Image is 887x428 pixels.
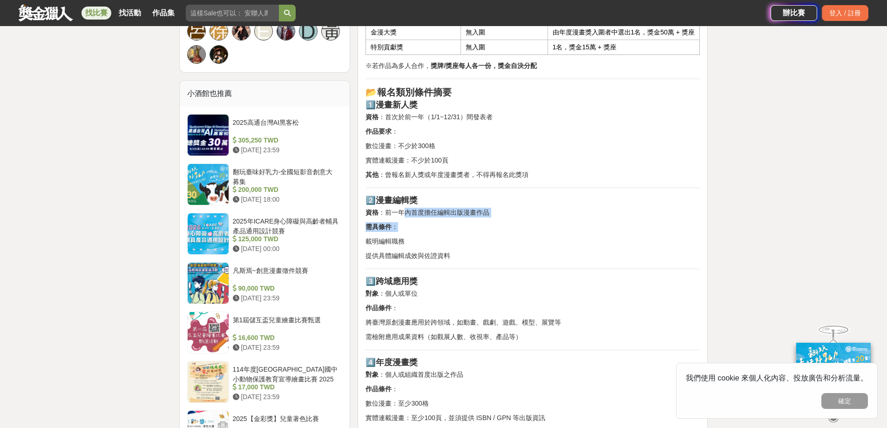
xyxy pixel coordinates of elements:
[277,22,295,40] img: Avatar
[366,128,392,135] strong: 作品要求
[366,371,379,378] strong: 對象
[366,413,700,423] p: 實體連載漫畫：至少100頁，並須提供 ISBN / GPN 等出版資訊
[188,46,205,63] img: Avatar
[366,222,700,232] p: ：
[548,40,700,55] td: 1名，獎金15萬 + 獎座
[366,87,700,98] h2: 📂
[366,127,700,136] p: ：
[376,100,418,109] strong: 漫畫新人獎
[233,145,339,155] div: [DATE] 23:59
[366,290,379,297] strong: 對象
[254,22,273,41] a: E
[321,22,340,41] a: 黃
[366,370,700,380] p: ：個人或組織首度出版之作品
[376,196,418,205] strong: 漫畫編輯獎
[233,195,339,204] div: [DATE] 18:00
[233,118,339,136] div: 2025高通台灣AI黑客松
[366,318,700,327] p: 將臺灣原創漫畫應用於跨領域，如動畫、戲劇、遊戲、模型、展覽等
[187,213,343,255] a: 2025年ICARE身心障礙與高齡者輔具產品通用設計競賽 125,000 TWD [DATE] 00:00
[187,114,343,156] a: 2025高通台灣AI黑客松 305,250 TWD [DATE] 23:59
[366,384,700,394] p: ：
[81,7,111,20] a: 找比賽
[366,156,700,165] p: 實體連載漫畫：不少於100頁
[366,304,392,312] strong: 作品條件
[366,251,700,261] p: 提供具體編輯成效與佐證資料
[187,312,343,353] a: 第1屆儲互盃兒童繪畫比賽甄選 16,600 TWD [DATE] 23:59
[376,277,418,286] strong: 跨域應用獎
[366,237,700,246] p: 載明編輯職務
[366,289,700,299] p: ：個人或單位
[233,136,339,145] div: 305,250 TWD
[366,385,392,393] strong: 作品條件
[115,7,145,20] a: 找活動
[210,45,228,64] a: Avatar
[366,112,700,122] p: ：首次於前一年（1/1~12/31）間發表者
[366,61,700,71] p: ※若作品為多人合作，
[210,22,228,41] a: 徐
[460,25,548,40] td: 無入圍
[821,393,868,409] button: 確定
[233,266,339,284] div: 凡斯焉~創意漫畫徵件競賽
[232,22,251,41] a: Avatar
[366,170,700,180] p: ：曾報名新人獎或年度漫畫獎者，不得再報名此獎項
[233,382,339,392] div: 17,000 TWD
[366,208,700,217] p: ：前一年內首度擔任編輯出版漫畫作品
[366,171,379,178] strong: 其他
[366,209,379,216] strong: 資格
[187,163,343,205] a: 翻玩臺味好乳力-全國短影音創意大募集 200,000 TWD [DATE] 18:00
[233,315,339,333] div: 第1屆儲互盃兒童繪畫比賽甄選
[232,22,250,40] img: Avatar
[233,244,339,254] div: [DATE] 00:00
[187,262,343,304] a: 凡斯焉~創意漫畫徵件競賽 90,000 TWD [DATE] 23:59
[299,22,318,41] a: D
[233,293,339,303] div: [DATE] 23:59
[233,217,339,234] div: 2025年ICARE身心障礙與高齡者輔具產品通用設計競賽
[771,5,817,21] a: 辦比賽
[233,234,339,244] div: 125,000 TWD
[366,25,460,40] td: 金漫大獎
[366,196,700,205] h3: 2️⃣
[366,113,379,121] strong: 資格
[233,167,339,185] div: 翻玩臺味好乳力-全國短影音創意大募集
[366,358,700,367] h3: 4️⃣
[366,399,700,408] p: 數位漫畫：至少300格
[149,7,178,20] a: 作品集
[377,87,452,97] strong: 報名類別條件摘要
[796,342,871,404] img: c171a689-fb2c-43c6-a33c-e56b1f4b2190.jpg
[548,25,700,40] td: 由年度漫畫獎入圍者中選出1名，獎金50萬 + 獎座
[366,141,700,151] p: 數位漫畫：不少於300格
[376,358,418,367] strong: 年度漫畫獎
[277,22,295,41] a: Avatar
[210,46,228,63] img: Avatar
[431,62,537,69] strong: 獎牌/獎座每人各一份，獎金自決分配
[366,277,700,286] h3: 3️⃣
[233,333,339,343] div: 16,600 TWD
[366,100,700,110] h3: 1️⃣
[187,361,343,403] a: 114年度[GEOGRAPHIC_DATA]國中小動物保護教育宣導繪畫比賽 2025 17,000 TWD [DATE] 23:59
[366,303,700,313] p: ：
[366,223,392,231] strong: 需具條件
[233,284,339,293] div: 90,000 TWD
[180,81,350,107] div: 小酒館也推薦
[822,5,868,21] div: 登入 / 註冊
[187,22,206,41] a: 呂
[233,185,339,195] div: 200,000 TWD
[233,392,339,402] div: [DATE] 23:59
[233,365,339,382] div: 114年度[GEOGRAPHIC_DATA]國中小動物保護教育宣導繪畫比賽 2025
[187,45,206,64] a: Avatar
[686,374,868,382] span: 我們使用 cookie 來個人化內容、投放廣告和分析流量。
[186,5,279,21] input: 這樣Sale也可以： 安聯人壽創意銷售法募集
[366,40,460,55] td: 特別貢獻獎
[233,343,339,353] div: [DATE] 23:59
[460,40,548,55] td: 無入圍
[366,332,700,342] p: 需檢附應用成果資料（如觀展人數、收視率、產品等）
